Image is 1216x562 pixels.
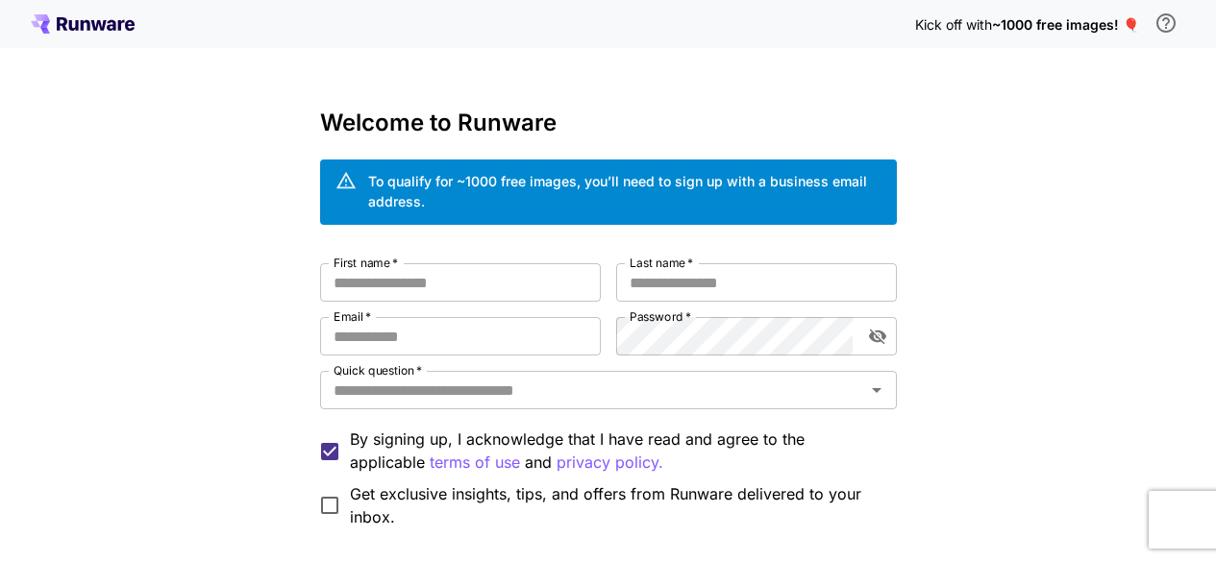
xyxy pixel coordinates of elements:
[430,451,520,475] p: terms of use
[350,482,881,528] span: Get exclusive insights, tips, and offers from Runware delivered to your inbox.
[334,362,422,379] label: Quick question
[334,255,398,271] label: First name
[350,428,881,475] p: By signing up, I acknowledge that I have read and agree to the applicable and
[992,16,1139,33] span: ~1000 free images! 🎈
[320,110,897,136] h3: Welcome to Runware
[630,308,691,325] label: Password
[334,308,371,325] label: Email
[430,451,520,475] button: By signing up, I acknowledge that I have read and agree to the applicable and privacy policy.
[1147,4,1185,42] button: In order to qualify for free credit, you need to sign up with a business email address and click ...
[915,16,992,33] span: Kick off with
[368,171,881,211] div: To qualify for ~1000 free images, you’ll need to sign up with a business email address.
[557,451,663,475] button: By signing up, I acknowledge that I have read and agree to the applicable terms of use and
[630,255,693,271] label: Last name
[860,319,895,354] button: toggle password visibility
[557,451,663,475] p: privacy policy.
[863,377,890,403] button: Open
